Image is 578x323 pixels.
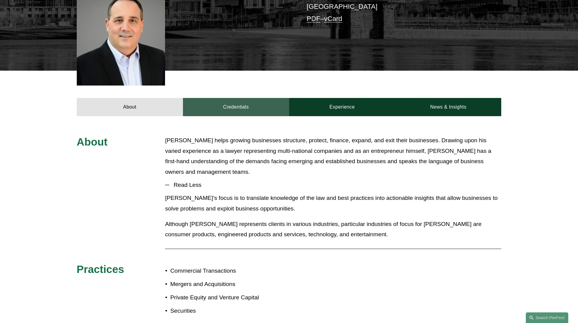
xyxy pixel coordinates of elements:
a: News & Insights [395,98,501,116]
span: About [77,136,108,148]
p: Mergers and Acquisitions [170,279,289,290]
a: Credentials [183,98,289,116]
a: Search this site [526,312,568,323]
span: Read Less [169,182,501,188]
span: Practices [77,263,124,275]
p: [PERSON_NAME] helps growing businesses structure, protect, finance, expand, and exit their busine... [165,135,501,177]
a: PDF [307,15,320,22]
div: Read Less [165,193,501,244]
button: Read Less [165,177,501,193]
a: Experience [289,98,395,116]
p: [PERSON_NAME]’s focus is to translate knowledge of the law and best practices into actionable ins... [165,193,501,214]
a: vCard [324,15,342,22]
a: About [77,98,183,116]
p: Securities [170,306,289,316]
p: Although [PERSON_NAME] represents clients in various industries, particular industries of focus f... [165,219,501,240]
p: Private Equity and Venture Capital [170,292,289,303]
p: Commercial Transactions [170,266,289,276]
